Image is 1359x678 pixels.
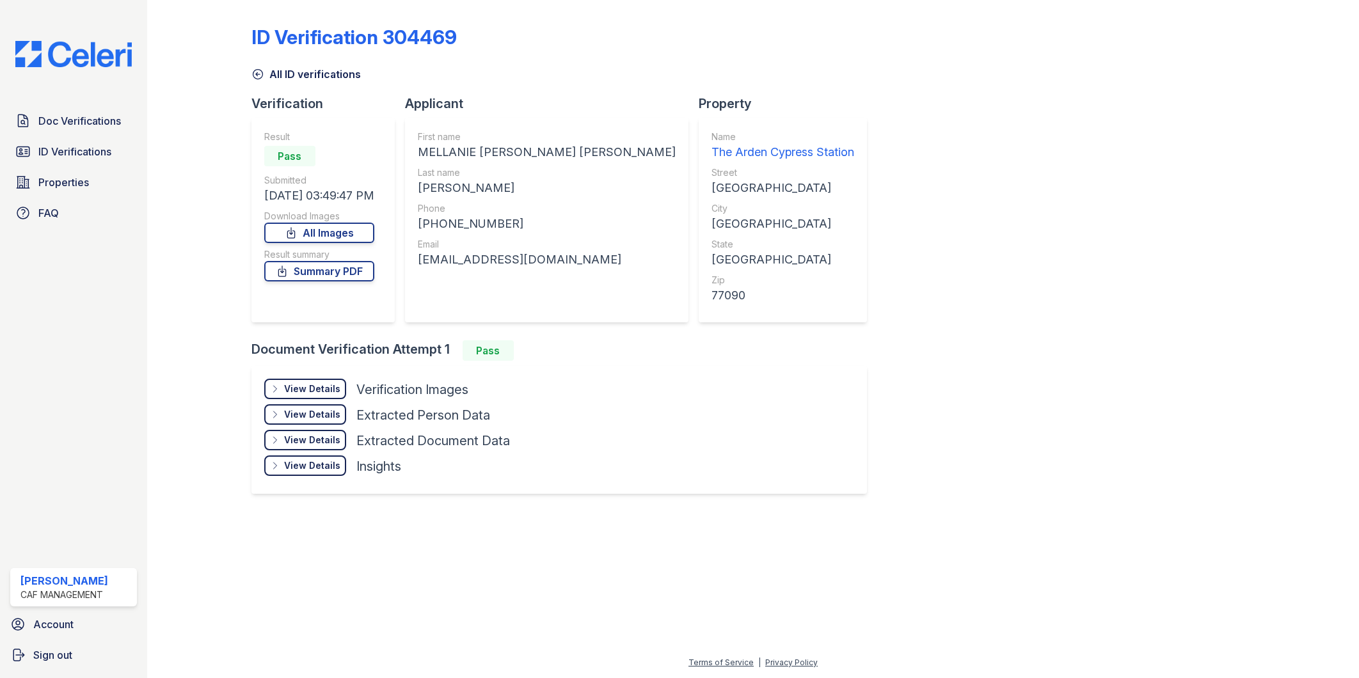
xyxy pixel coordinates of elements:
[5,642,142,668] a: Sign out
[33,647,72,663] span: Sign out
[711,179,854,197] div: [GEOGRAPHIC_DATA]
[5,611,142,637] a: Account
[264,261,374,281] a: Summary PDF
[418,143,676,161] div: MELLANIE [PERSON_NAME] [PERSON_NAME]
[284,459,340,472] div: View Details
[284,434,340,446] div: View Details
[711,274,854,287] div: Zip
[38,175,89,190] span: Properties
[10,169,137,195] a: Properties
[264,174,374,187] div: Submitted
[251,67,361,82] a: All ID verifications
[38,144,111,159] span: ID Verifications
[251,340,877,361] div: Document Verification Attempt 1
[264,146,315,166] div: Pass
[758,658,761,667] div: |
[284,408,340,421] div: View Details
[264,187,374,205] div: [DATE] 03:49:47 PM
[264,210,374,223] div: Download Images
[5,41,142,67] img: CE_Logo_Blue-a8612792a0a2168367f1c8372b55b34899dd931a85d93a1a3d3e32e68fde9ad4.png
[711,202,854,215] div: City
[711,238,854,251] div: State
[1305,627,1346,665] iframe: chat widget
[33,617,74,632] span: Account
[688,658,754,667] a: Terms of Service
[418,238,676,251] div: Email
[418,251,676,269] div: [EMAIL_ADDRESS][DOMAIN_NAME]
[765,658,818,667] a: Privacy Policy
[251,26,457,49] div: ID Verification 304469
[405,95,699,113] div: Applicant
[699,95,877,113] div: Property
[251,95,405,113] div: Verification
[20,588,108,601] div: CAF Management
[711,130,854,143] div: Name
[20,573,108,588] div: [PERSON_NAME]
[10,108,137,134] a: Doc Verifications
[418,202,676,215] div: Phone
[356,381,468,398] div: Verification Images
[711,166,854,179] div: Street
[711,130,854,161] a: Name The Arden Cypress Station
[418,166,676,179] div: Last name
[10,139,137,164] a: ID Verifications
[356,432,510,450] div: Extracted Document Data
[264,130,374,143] div: Result
[264,248,374,261] div: Result summary
[38,113,121,129] span: Doc Verifications
[418,179,676,197] div: [PERSON_NAME]
[356,406,490,424] div: Extracted Person Data
[711,143,854,161] div: The Arden Cypress Station
[711,215,854,233] div: [GEOGRAPHIC_DATA]
[10,200,137,226] a: FAQ
[38,205,59,221] span: FAQ
[418,215,676,233] div: [PHONE_NUMBER]
[463,340,514,361] div: Pass
[711,251,854,269] div: [GEOGRAPHIC_DATA]
[418,130,676,143] div: First name
[711,287,854,304] div: 77090
[284,382,340,395] div: View Details
[264,223,374,243] a: All Images
[356,457,401,475] div: Insights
